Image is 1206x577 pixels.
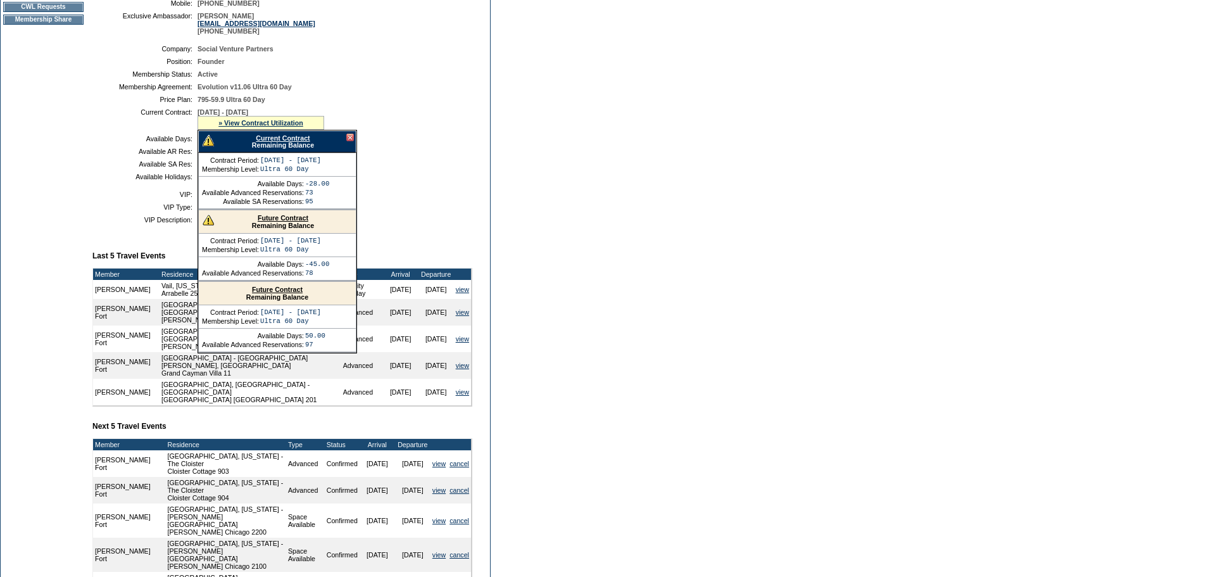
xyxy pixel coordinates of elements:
td: [DATE] - [DATE] [260,156,321,164]
td: Vail, [US_STATE] - The Arrabelle at [GEOGRAPHIC_DATA] Arrabelle 255 [160,280,341,299]
a: [EMAIL_ADDRESS][DOMAIN_NAME] [198,20,315,27]
a: view [432,486,446,494]
td: [PERSON_NAME] Fort [93,326,160,352]
span: Active [198,70,218,78]
td: Member [93,439,162,450]
td: [GEOGRAPHIC_DATA], [GEOGRAPHIC_DATA] - [GEOGRAPHIC_DATA] [GEOGRAPHIC_DATA] [GEOGRAPHIC_DATA] 201 [160,379,341,405]
td: [DATE] [360,538,395,572]
td: Price Plan: [97,96,192,103]
td: -28.00 [305,180,329,187]
td: [PERSON_NAME] [93,280,160,299]
td: 50.00 [305,332,325,339]
td: [DATE] [418,326,454,352]
td: [DATE] [383,299,418,326]
td: [GEOGRAPHIC_DATA] - [GEOGRAPHIC_DATA][PERSON_NAME], [GEOGRAPHIC_DATA] Grand Cayman Villa 11 [160,352,341,379]
td: 97 [305,341,325,348]
td: Departure [418,269,454,280]
td: Confirmed [325,538,360,572]
td: Type [341,269,383,280]
td: [DATE] [418,280,454,299]
td: 73 [305,189,329,196]
td: Ultra 60 Day [260,165,321,173]
td: [GEOGRAPHIC_DATA], [US_STATE] - [PERSON_NAME][GEOGRAPHIC_DATA] [PERSON_NAME] Chicago 2100 [166,538,286,572]
a: Future Contract [252,286,303,293]
td: Advanced [341,326,383,352]
td: [PERSON_NAME] [93,379,160,405]
td: Available Holidays: [97,173,192,181]
a: view [456,388,469,396]
td: Available Days: [97,135,192,143]
td: Contract Period: [202,308,259,316]
a: Current Contract [256,134,310,142]
td: CWL Requests [3,2,84,12]
div: Remaining Balance [198,130,356,153]
span: Evolution v11.06 Ultra 60 Day [198,83,292,91]
a: cancel [449,460,469,467]
td: [DATE] [395,504,430,538]
span: [PERSON_NAME] [PHONE_NUMBER] [198,12,315,35]
td: [PERSON_NAME] Fort [93,299,160,326]
td: Confirmed [325,504,360,538]
td: [PERSON_NAME] Fort [93,504,162,538]
td: Ultra 60 Day [260,317,321,325]
td: [DATE] [383,326,418,352]
td: Company: [97,45,192,53]
td: [DATE] [360,477,395,504]
td: Ultra 60 Day [260,246,321,253]
div: Remaining Balance [199,210,356,234]
td: [DATE] [360,450,395,477]
td: Available Days: [202,332,304,339]
td: 78 [305,269,329,277]
td: [DATE] - [DATE] [260,308,321,316]
td: [DATE] [383,352,418,379]
a: Future Contract [258,214,308,222]
td: Departure [395,439,430,450]
a: cancel [449,551,469,559]
td: Advanced [341,352,383,379]
td: Membership Agreement: [97,83,192,91]
td: Member [93,269,160,280]
td: [GEOGRAPHIC_DATA], [US_STATE] - The Cloister Cloister Cottage 903 [166,450,286,477]
td: Priority Holiday [341,280,383,299]
td: Exclusive Ambassador: [97,12,192,35]
td: Contract Period: [202,156,259,164]
td: Advanced [286,477,325,504]
td: Available AR Res: [97,148,192,155]
span: [DATE] - [DATE] [198,108,248,116]
img: There are insufficient days and/or tokens to cover this reservation [203,214,214,225]
a: view [432,517,446,524]
td: [PERSON_NAME] Fort [93,477,162,504]
td: [PERSON_NAME] Fort [93,450,162,477]
a: view [432,460,446,467]
td: [DATE] [383,379,418,405]
td: Residence [166,439,286,450]
td: VIP Type: [97,203,192,211]
img: There are insufficient days and/or tokens to cover this reservation [203,135,214,146]
td: [DATE] - [DATE] [260,237,321,244]
td: [DATE] [395,538,430,572]
td: Arrival [360,439,395,450]
a: view [456,335,469,343]
a: cancel [449,486,469,494]
td: Membership Level: [202,165,259,173]
td: Membership Level: [202,317,259,325]
td: Type [286,439,325,450]
td: Space Available [286,504,325,538]
b: Last 5 Travel Events [92,251,165,260]
td: VIP: [97,191,192,198]
td: -45.00 [305,260,329,268]
a: view [456,286,469,293]
td: Available Advanced Reservations: [202,341,304,348]
a: » View Contract Utilization [218,119,303,127]
td: Advanced [341,379,383,405]
td: [DATE] [383,280,418,299]
b: Next 5 Travel Events [92,422,166,431]
a: view [456,308,469,316]
td: Available Days: [202,180,304,187]
td: Confirmed [325,477,360,504]
td: Advanced [286,450,325,477]
span: Founder [198,58,225,65]
a: view [432,551,446,559]
td: [GEOGRAPHIC_DATA], [US_STATE] - [PERSON_NAME][GEOGRAPHIC_DATA] [PERSON_NAME] [GEOGRAPHIC_DATA] 2300 [160,326,341,352]
td: [DATE] [418,352,454,379]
